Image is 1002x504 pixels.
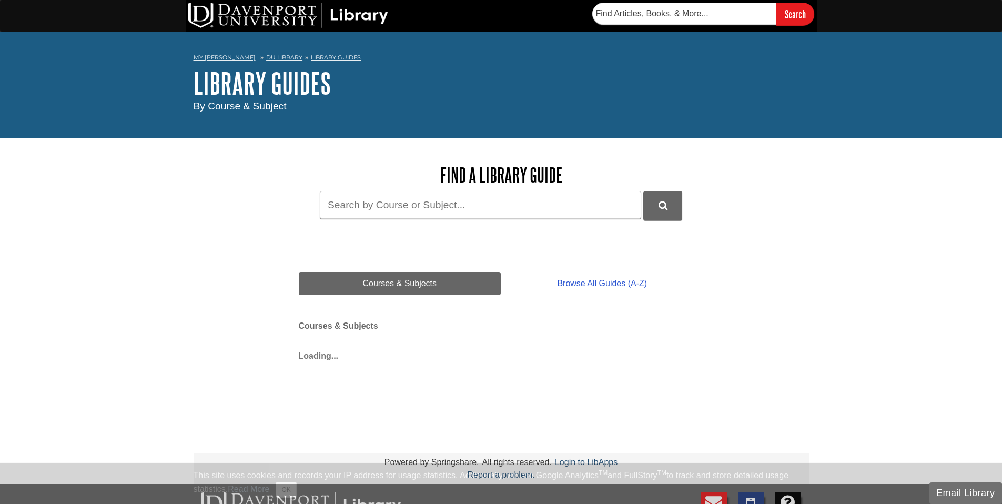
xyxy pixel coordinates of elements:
img: DU Library [188,3,388,28]
i: Search Library Guides [659,201,667,210]
a: My [PERSON_NAME] [194,53,256,62]
div: Loading... [299,345,704,362]
input: Search by Course or Subject... [320,191,641,219]
button: Email Library [929,482,1002,504]
form: Searches DU Library's articles, books, and more [592,3,814,25]
sup: TM [657,469,666,477]
a: Login to LibApps [555,458,618,467]
input: Find Articles, Books, & More... [592,3,776,25]
nav: breadcrumb [194,51,809,67]
sup: TM [599,469,608,477]
div: Powered by Springshare. [383,458,481,467]
a: DU Library [266,54,302,61]
a: Courses & Subjects [299,272,501,295]
a: Browse All Guides (A-Z) [501,272,703,295]
h2: Courses & Subjects [299,321,704,334]
a: Read More [228,485,269,493]
div: By Course & Subject [194,99,809,114]
div: All rights reserved. [480,458,553,467]
div: This site uses cookies and records your IP address for usage statistics. Additionally, we use Goo... [194,469,809,498]
h2: Find a Library Guide [299,164,704,186]
input: Search [776,3,814,25]
h1: Library Guides [194,67,809,99]
a: Library Guides [311,54,361,61]
button: Close [276,482,296,498]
